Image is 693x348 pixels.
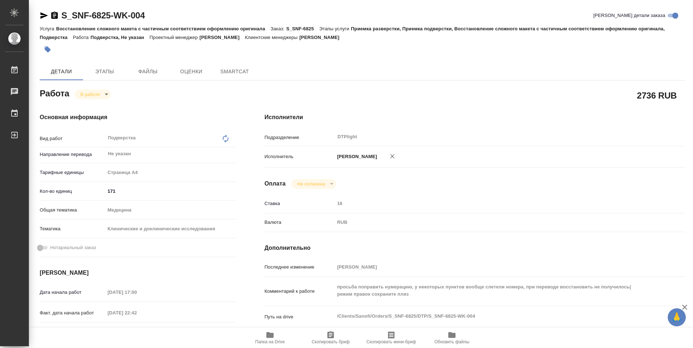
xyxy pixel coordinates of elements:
span: SmartCat [217,67,252,76]
button: 🙏 [668,308,686,326]
p: [PERSON_NAME] [299,35,345,40]
p: Исполнитель [265,153,335,160]
button: Скопировать ссылку [50,11,59,20]
p: Заказ: [271,26,286,31]
input: Пустое поле [105,308,168,318]
p: S_SNF-6825 [286,26,319,31]
p: Услуга [40,26,56,31]
input: Пустое поле [335,198,650,209]
input: Пустое поле [105,326,168,337]
p: Подразделение [265,134,335,141]
p: Проектный менеджер [149,35,199,40]
a: S_SNF-6825-WK-004 [61,10,145,20]
p: Последнее изменение [265,264,335,271]
p: Тарифные единицы [40,169,105,176]
button: Скопировать бриф [300,328,361,348]
input: Пустое поле [335,262,650,272]
span: Скопировать мини-бриф [366,339,416,344]
div: Медицина [105,204,236,216]
p: Дата начала работ [40,289,105,296]
h2: Работа [40,86,69,99]
p: Комментарий к работе [265,288,335,295]
div: В работе [291,179,336,189]
p: Валюта [265,219,335,226]
span: Детали [44,67,79,76]
p: Факт. дата начала работ [40,309,105,317]
button: Скопировать ссылку для ЯМессенджера [40,11,48,20]
h4: Основная информация [40,113,236,122]
span: Оценки [174,67,209,76]
p: Общая тематика [40,206,105,214]
h4: [PERSON_NAME] [40,269,236,277]
input: Пустое поле [105,287,168,297]
p: Направление перевода [40,151,105,158]
button: Удалить исполнителя [384,148,400,164]
h4: Исполнители [265,113,685,122]
button: В работе [78,91,102,97]
p: Путь на drive [265,313,335,321]
p: Ставка [265,200,335,207]
span: [PERSON_NAME] детали заказа [593,12,665,19]
h4: Оплата [265,179,286,188]
h4: Дополнительно [265,244,685,252]
span: 🙏 [671,310,683,325]
p: Подверстка, Не указан [91,35,150,40]
button: Добавить тэг [40,42,56,57]
p: Этапы услуги [319,26,351,31]
span: Папка на Drive [255,339,285,344]
span: Скопировать бриф [311,339,349,344]
p: Тематика [40,225,105,232]
div: В работе [75,90,111,99]
span: Файлы [131,67,165,76]
p: [PERSON_NAME] [335,153,377,160]
p: Кол-во единиц [40,188,105,195]
span: Этапы [87,67,122,76]
p: Вид работ [40,135,105,142]
input: ✎ Введи что-нибудь [105,186,236,196]
p: Приемка разверстки, Приемка подверстки, Восстановление сложного макета с частичным соответствием ... [40,26,665,40]
p: [PERSON_NAME] [200,35,245,40]
p: Клиентские менеджеры [245,35,300,40]
button: Скопировать мини-бриф [361,328,422,348]
div: Клинические и доклинические исследования [105,223,236,235]
span: Обновить файлы [435,339,470,344]
button: Обновить файлы [422,328,482,348]
button: Не оплачена [295,181,327,187]
div: RUB [335,216,650,229]
button: Папка на Drive [240,328,300,348]
p: Работа [73,35,91,40]
textarea: просьба поправить нумерацию, у некоторых пунктов вообще слетели номера, при переводе восстановить... [335,281,650,300]
h2: 2736 RUB [637,89,677,101]
textarea: /Clients/Sanofi/Orders/S_SNF-6825/DTP/S_SNF-6825-WK-004 [335,310,650,322]
span: Нотариальный заказ [50,244,96,251]
p: Восстановление сложного макета с частичным соответствием оформлению оригинала [56,26,270,31]
div: Страница А4 [105,166,236,179]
